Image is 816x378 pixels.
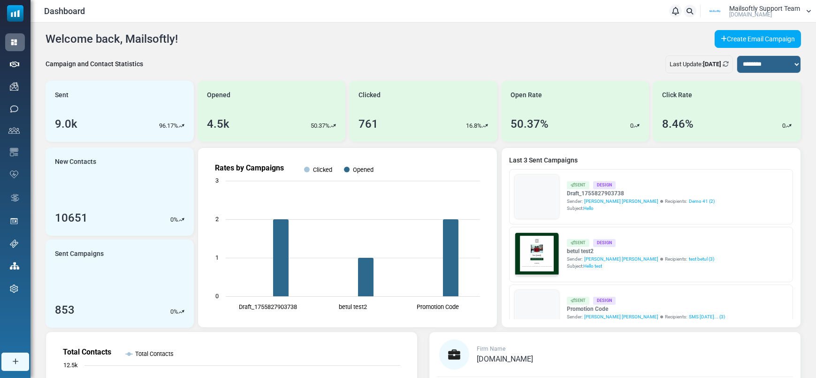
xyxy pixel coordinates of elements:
[583,206,594,211] span: Hello
[584,255,658,262] span: [PERSON_NAME] [PERSON_NAME]
[144,222,180,230] strong: Follow Us
[593,239,616,247] div: Design
[42,163,282,177] h1: Test {(email)}
[567,189,715,198] a: Draft_1755827903738
[55,116,77,132] div: 9.0k
[630,121,633,131] p: 0
[215,254,219,261] text: 1
[703,4,727,18] img: User Logo
[55,249,104,259] span: Sent Campaigns
[689,198,715,205] a: Demo 41 (2)
[170,215,174,224] p: 0
[170,215,184,224] div: %
[206,155,489,320] svg: Rates by Campaigns
[583,263,602,269] span: Hello test
[567,198,715,205] div: Sender: Recipients:
[567,297,589,305] div: Sent
[123,191,201,199] strong: Shop Now and Save Big!
[10,285,18,293] img: settings-icon.svg
[416,303,458,310] text: Promotion Code
[477,346,505,352] span: Firm Name
[567,255,714,262] div: Sender: Recipients:
[567,247,714,255] a: betul test2
[567,205,715,212] div: Subject:
[339,303,367,310] text: betul test2
[567,313,725,320] div: Sender: Recipients:
[689,255,714,262] a: test betul (3)
[114,186,210,204] a: Shop Now and Save Big!
[353,166,374,173] text: Opened
[567,262,714,270] div: Subject:
[723,61,729,68] a: Refresh Stats
[10,170,18,178] img: domain-health-icon.svg
[567,305,725,313] a: Promotion Code
[10,82,18,91] img: campaigns-icon.png
[46,59,143,69] div: Campaign and Contact Statistics
[10,193,20,203] img: workflow.svg
[55,301,75,318] div: 853
[170,307,184,316] div: %
[689,313,725,320] a: SMS [DATE]... (3)
[584,313,658,320] span: [PERSON_NAME] [PERSON_NAME]
[567,181,589,189] div: Sent
[46,147,194,236] a: New Contacts 10651 0%
[511,90,542,100] span: Open Rate
[44,5,85,17] span: Dashboard
[313,166,332,173] text: Clicked
[10,105,18,113] img: sms-icon.png
[49,247,275,255] p: Lorem ipsum dolor sit amet, consectetur adipiscing elit, sed do eiusmod tempor incididunt
[46,32,178,46] h4: Welcome back, Mailsoftly!
[782,121,785,131] p: 0
[170,307,174,316] p: 0
[8,127,20,134] img: contacts-icon.svg
[10,239,18,248] img: support-icon.svg
[511,116,549,132] div: 50.37%
[207,90,230,100] span: Opened
[10,217,18,225] img: landing_pages.svg
[584,198,658,205] span: [PERSON_NAME] [PERSON_NAME]
[477,355,533,363] span: [DOMAIN_NAME]
[239,303,297,310] text: Draft_1755827903738
[715,30,801,48] a: Create Email Campaign
[10,148,18,156] img: email-templates-icon.svg
[665,55,733,73] div: Last Update:
[729,5,800,12] span: Mailsoftly Support Team
[466,121,482,131] p: 16.8%
[567,239,589,247] div: Sent
[729,12,772,17] span: [DOMAIN_NAME]
[159,121,178,131] p: 96.17%
[215,163,284,172] text: Rates by Campaigns
[358,116,378,132] div: 761
[215,293,219,300] text: 0
[55,209,88,226] div: 10651
[215,216,219,223] text: 2
[358,90,381,100] span: Clicked
[215,177,219,184] text: 3
[703,4,811,18] a: User Logo Mailsoftly Support Team [DOMAIN_NAME]
[10,38,18,46] img: dashboard-icon-active.svg
[477,355,533,363] a: [DOMAIN_NAME]
[63,347,111,356] text: Total Contacts
[7,5,23,22] img: mailsoftly_icon_blue_white.svg
[311,121,330,131] p: 50.37%
[509,155,793,165] a: Last 3 Sent Campaigns
[593,297,616,305] div: Design
[55,157,96,167] span: New Contacts
[55,90,69,100] span: Sent
[135,350,174,357] text: Total Contacts
[703,61,721,68] b: [DATE]
[207,116,229,132] div: 4.5k
[662,116,694,132] div: 8.46%
[63,362,78,369] text: 12.5k
[593,181,616,189] div: Design
[662,90,692,100] span: Click Rate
